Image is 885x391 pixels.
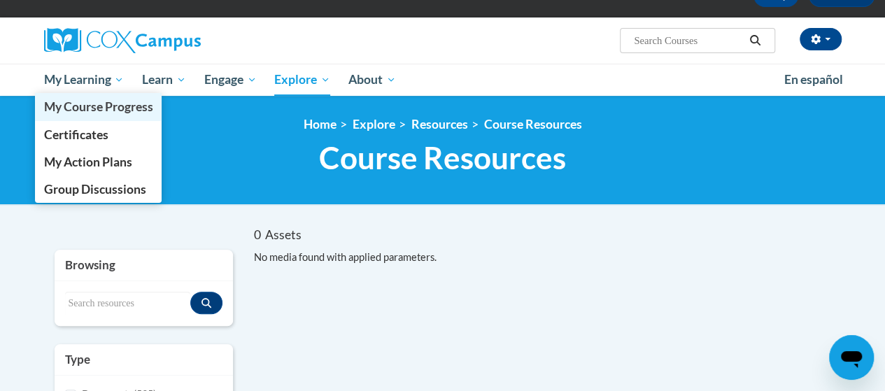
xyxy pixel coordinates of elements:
[133,64,195,96] a: Learn
[254,250,831,265] div: No media found with applied parameters.
[190,292,222,314] button: Search resources
[43,127,108,142] span: Certificates
[204,71,257,88] span: Engage
[43,99,153,114] span: My Course Progress
[43,182,146,197] span: Group Discussions
[195,64,266,96] a: Engage
[265,64,339,96] a: Explore
[254,227,261,242] span: 0
[43,71,124,88] span: My Learning
[65,257,222,273] h3: Browsing
[319,139,566,176] span: Course Resources
[829,335,874,380] iframe: Button to launch messaging window
[484,117,582,131] a: Course Resources
[784,72,843,87] span: En español
[35,93,162,120] a: My Course Progress
[411,117,468,131] a: Resources
[65,351,222,368] h3: Type
[35,121,162,148] a: Certificates
[800,28,842,50] button: Account Settings
[339,64,405,96] a: About
[632,32,744,49] input: Search Courses
[265,227,302,242] span: Assets
[304,117,337,131] a: Home
[775,65,852,94] a: En español
[35,148,162,176] a: My Action Plans
[348,71,396,88] span: About
[65,292,190,315] input: Search resources
[34,64,852,96] div: Main menu
[353,117,395,131] a: Explore
[43,155,132,169] span: My Action Plans
[44,28,296,53] a: Cox Campus
[274,71,330,88] span: Explore
[44,28,201,53] img: Cox Campus
[35,176,162,203] a: Group Discussions
[744,32,765,49] button: Search
[35,64,134,96] a: My Learning
[142,71,186,88] span: Learn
